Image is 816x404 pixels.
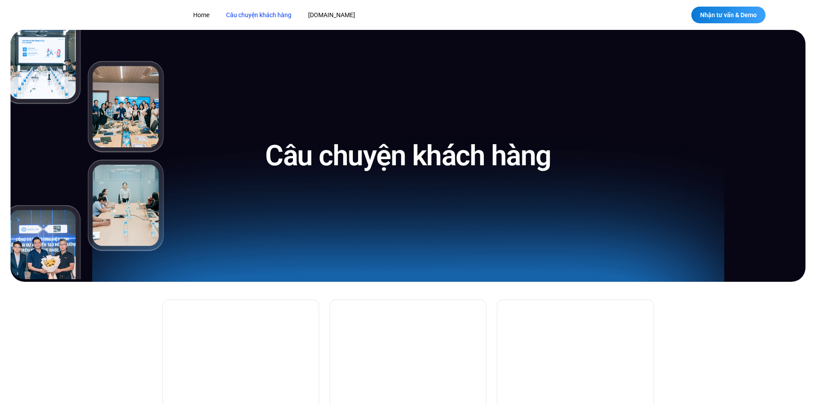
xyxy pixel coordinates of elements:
[187,7,527,23] nav: Menu
[265,138,551,174] h1: Câu chuyện khách hàng
[187,7,216,23] a: Home
[219,7,298,23] a: Câu chuyện khách hàng
[700,12,757,18] span: Nhận tư vấn & Demo
[691,7,766,23] a: Nhận tư vấn & Demo
[302,7,362,23] a: [DOMAIN_NAME]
